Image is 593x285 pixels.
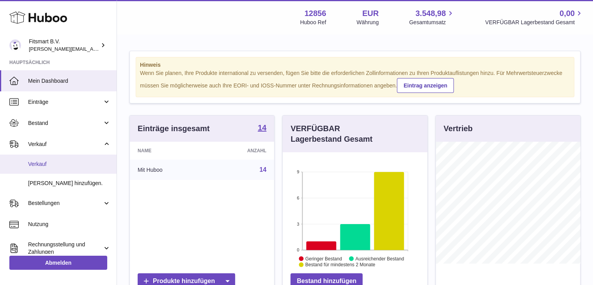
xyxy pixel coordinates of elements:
[130,160,207,180] td: Mit Huboo
[304,8,326,19] strong: 12856
[362,8,379,19] strong: EUR
[409,19,455,26] span: Gesamtumsatz
[305,256,342,261] text: Geringer Bestand
[28,160,111,168] span: Verkauf
[130,142,207,160] th: Name
[290,123,392,144] h3: VERFÜGBAR Lagerbestand Gesamt
[300,19,326,26] div: Huboo Ref
[409,8,455,26] a: 3.548,98 Gesamtumsatz
[297,221,299,226] text: 3
[28,180,111,187] span: [PERSON_NAME] hinzufügen.
[9,256,107,270] a: Abmelden
[28,141,103,148] span: Verkauf
[28,119,103,127] span: Bestand
[485,8,584,26] a: 0,00 VERFÜGBAR Lagerbestand Gesamt
[297,196,299,200] text: 6
[9,39,21,51] img: jonathan@leaderoo.com
[260,166,267,173] a: 14
[305,262,375,267] text: Bestand für mindestens 2 Monate
[29,46,156,52] span: [PERSON_NAME][EMAIL_ADDRESS][DOMAIN_NAME]
[397,78,454,93] a: Eintrag anzeigen
[357,19,379,26] div: Währung
[28,241,103,256] span: Rechnungsstellung und Zahlungen
[28,221,111,228] span: Nutzung
[140,69,570,93] div: Wenn Sie planen, Ihre Produkte international zu versenden, fügen Sie bitte die erforderlichen Zol...
[258,124,266,133] a: 14
[28,98,103,106] span: Einträge
[138,123,210,134] h3: Einträge insgesamt
[559,8,575,19] span: 0,00
[207,142,274,160] th: Anzahl
[28,77,111,85] span: Mein Dashboard
[140,61,570,69] strong: Hinweis
[258,124,266,132] strong: 14
[485,19,584,26] span: VERFÜGBAR Lagerbestand Gesamt
[356,256,404,261] text: Ausreichender Bestand
[444,123,473,134] h3: Vertrieb
[416,8,446,19] span: 3.548,98
[28,199,103,207] span: Bestellungen
[29,38,99,53] div: Fitsmart B.V.
[297,248,299,252] text: 0
[297,169,299,174] text: 9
